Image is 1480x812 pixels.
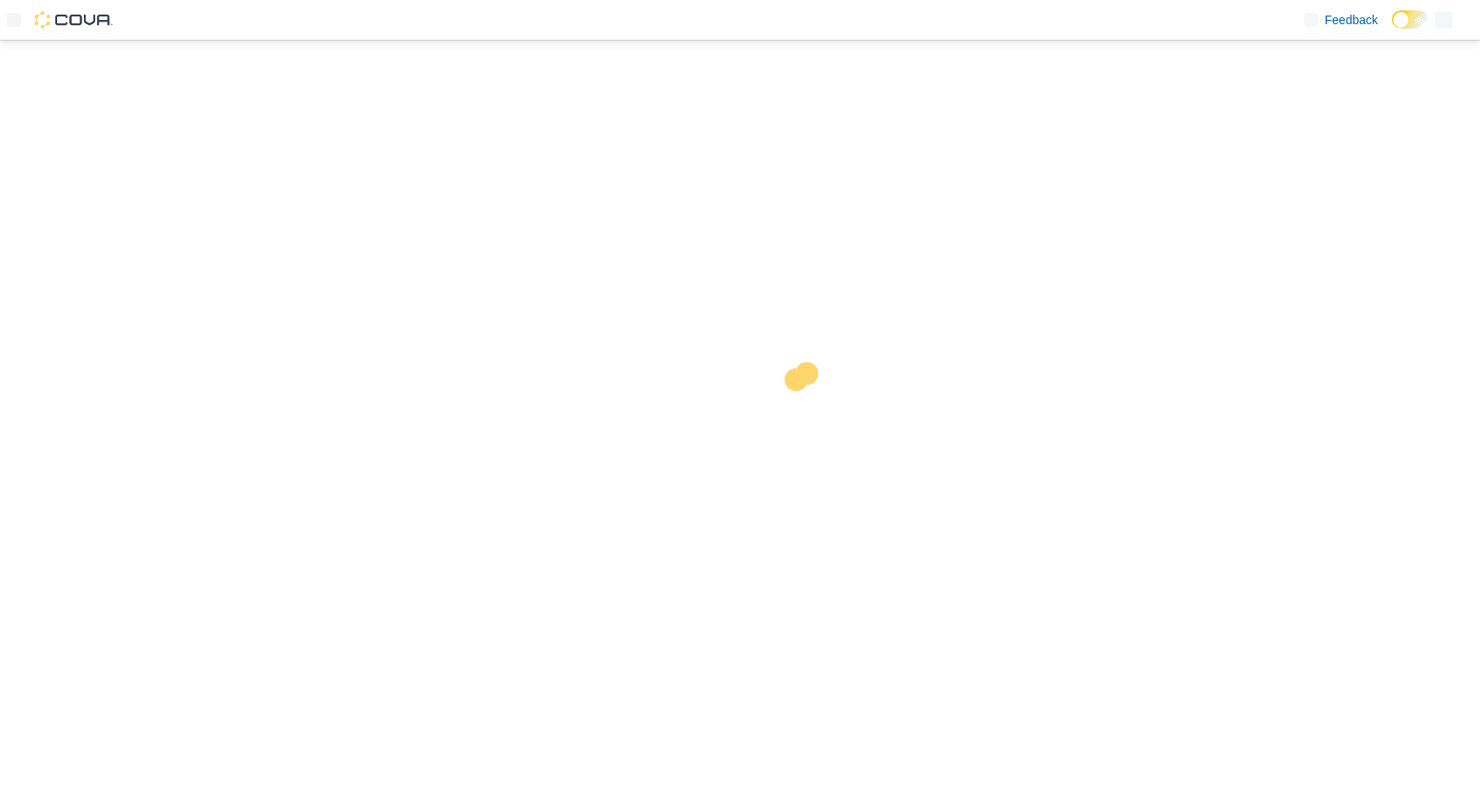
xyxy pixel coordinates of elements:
input: Dark Mode [1392,10,1428,29]
a: Feedback [1297,3,1385,37]
img: Cova [35,11,113,29]
span: Feedback [1325,11,1378,29]
img: cova-loader [740,349,870,479]
span: Dark Mode [1392,29,1393,29]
